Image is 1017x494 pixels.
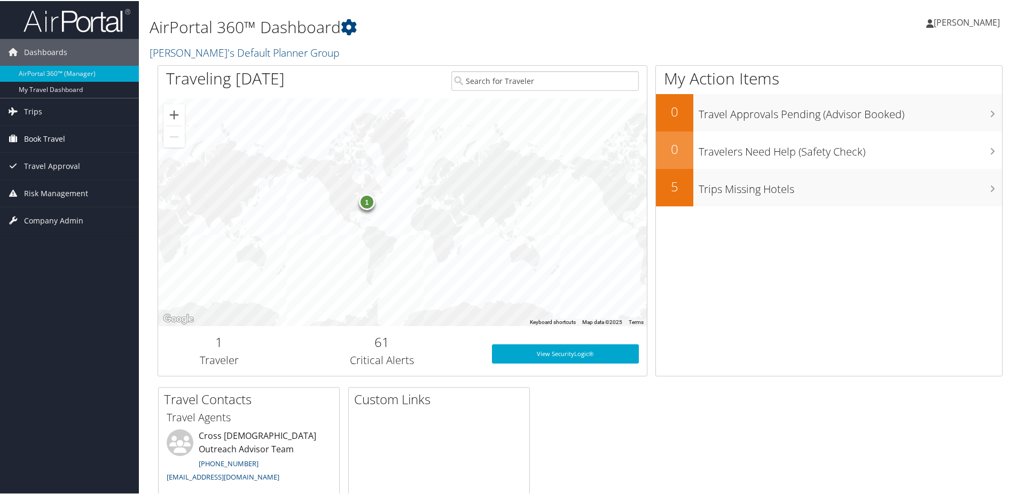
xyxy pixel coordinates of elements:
[288,352,476,367] h3: Critical Alerts
[24,179,88,206] span: Risk Management
[629,318,644,324] a: Terms (opens in new tab)
[354,389,529,407] h2: Custom Links
[164,389,339,407] h2: Travel Contacts
[699,101,1002,121] h3: Travel Approvals Pending (Advisor Booked)
[656,93,1002,130] a: 0Travel Approvals Pending (Advisor Booked)
[166,332,272,350] h2: 1
[359,193,375,209] div: 1
[166,352,272,367] h3: Traveler
[24,152,80,179] span: Travel Approval
[199,458,259,467] a: [PHONE_NUMBER]
[163,125,185,146] button: Zoom out
[167,409,331,424] h3: Travel Agents
[24,38,67,65] span: Dashboards
[24,7,130,32] img: airportal-logo.png
[167,471,279,481] a: [EMAIL_ADDRESS][DOMAIN_NAME]
[699,138,1002,158] h3: Travelers Need Help (Safety Check)
[656,102,693,120] h2: 0
[451,70,639,90] input: Search for Traveler
[656,168,1002,205] a: 5Trips Missing Hotels
[656,66,1002,89] h1: My Action Items
[166,66,285,89] h1: Traveling [DATE]
[699,175,1002,196] h3: Trips Missing Hotels
[288,332,476,350] h2: 61
[582,318,622,324] span: Map data ©2025
[161,311,196,325] a: Open this area in Google Maps (opens a new window)
[24,97,42,124] span: Trips
[656,139,693,157] h2: 0
[24,206,83,233] span: Company Admin
[934,16,1000,27] span: [PERSON_NAME]
[926,5,1011,37] a: [PERSON_NAME]
[150,44,342,59] a: [PERSON_NAME]'s Default Planner Group
[161,311,196,325] img: Google
[150,15,724,37] h1: AirPortal 360™ Dashboard
[492,343,639,362] a: View SecurityLogic®
[24,125,65,151] span: Book Travel
[161,428,337,485] li: Cross [DEMOGRAPHIC_DATA] Outreach Advisor Team
[656,130,1002,168] a: 0Travelers Need Help (Safety Check)
[163,103,185,125] button: Zoom in
[530,318,576,325] button: Keyboard shortcuts
[656,176,693,195] h2: 5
